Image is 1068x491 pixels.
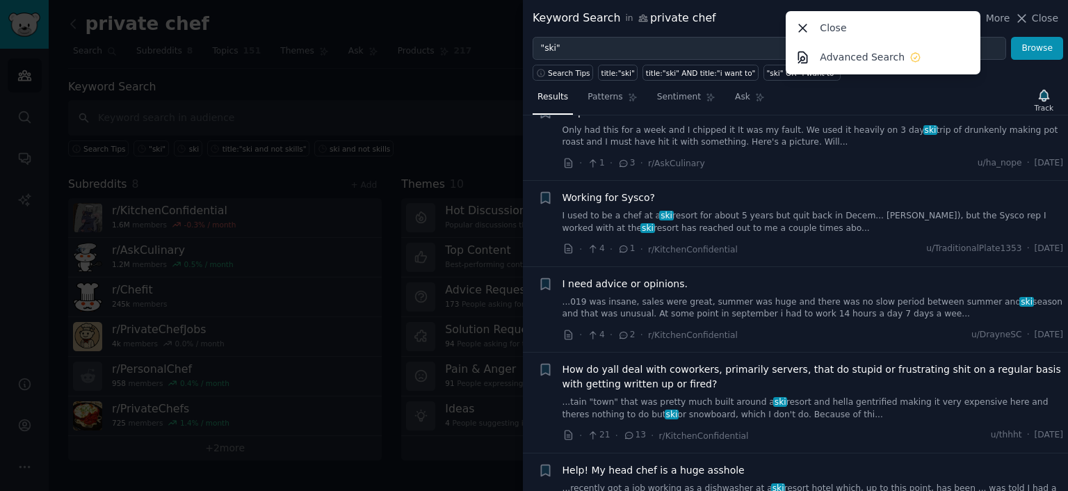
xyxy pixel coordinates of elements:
[820,50,905,65] p: Advanced Search
[1027,429,1030,442] span: ·
[610,156,613,170] span: ·
[971,11,1010,26] button: More
[640,156,643,170] span: ·
[640,242,643,257] span: ·
[588,91,622,104] span: Patterns
[587,243,604,255] span: 4
[1035,103,1053,113] div: Track
[533,86,573,115] a: Results
[533,10,716,27] div: Keyword Search private chef
[1032,11,1058,26] span: Close
[625,13,633,25] span: in
[766,68,837,78] div: "ski" OR "i want to"
[648,245,738,255] span: r/KitchenConfidential
[615,428,618,443] span: ·
[820,21,846,35] p: Close
[579,428,582,443] span: ·
[648,159,705,168] span: r/AskCulinary
[763,65,841,81] a: "ski" OR "i want to"
[563,362,1064,392] a: How do yall deal with coworkers, primarily servers, that do stupid or frustrating shit on a regul...
[652,86,720,115] a: Sentiment
[659,431,749,441] span: r/KitchenConfidential
[926,243,1021,255] span: u/TraditionalPlate1353
[665,410,679,419] span: ski
[563,396,1064,421] a: ...tain "town" that was pretty much built around askiresort and hella gentrified making it very e...
[657,91,701,104] span: Sentiment
[623,429,646,442] span: 13
[640,328,643,342] span: ·
[587,329,604,341] span: 4
[563,210,1064,234] a: I used to be a chef at askiresort for about 5 years but quit back in Decem... [PERSON_NAME]), but...
[923,125,937,135] span: ski
[773,397,787,407] span: ski
[563,124,1064,149] a: Only had this for a week and I chipped it It was my fault. We used it heavily on 3 dayskitrip of ...
[601,68,635,78] div: title:"ski"
[610,242,613,257] span: ·
[587,429,610,442] span: 21
[617,329,635,341] span: 2
[548,68,590,78] span: Search Tips
[788,42,978,72] a: Advanced Search
[563,296,1064,321] a: ...019 was insane, sales were great, summer was huge and there was no slow period between summer ...
[617,243,635,255] span: 1
[651,428,654,443] span: ·
[730,86,770,115] a: Ask
[587,157,604,170] span: 1
[1035,157,1063,170] span: [DATE]
[646,68,756,78] div: title:"ski" AND title:"i want to"
[1019,297,1033,307] span: ski
[579,242,582,257] span: ·
[640,223,654,233] span: ski
[617,157,635,170] span: 3
[648,330,738,340] span: r/KitchenConfidential
[579,156,582,170] span: ·
[1027,329,1030,341] span: ·
[579,328,582,342] span: ·
[563,463,745,478] a: Help! My head chef is a huge asshole
[1027,243,1030,255] span: ·
[1014,11,1058,26] button: Close
[533,65,593,81] button: Search Tips
[659,211,673,220] span: ski
[1011,37,1063,61] button: Browse
[1035,243,1063,255] span: [DATE]
[563,191,655,205] a: Working for Sysco?
[537,91,568,104] span: Results
[610,328,613,342] span: ·
[735,91,750,104] span: Ask
[1027,157,1030,170] span: ·
[563,277,688,291] a: I need advice or opinions.
[598,65,638,81] a: title:"ski"
[971,329,1022,341] span: u/DrayneSC
[986,11,1010,26] span: More
[1035,429,1063,442] span: [DATE]
[1035,329,1063,341] span: [DATE]
[978,157,1022,170] span: u/ha_nope
[991,429,1022,442] span: u/thhht
[583,86,642,115] a: Patterns
[533,37,1006,61] input: Try a keyword related to your business
[1030,86,1058,115] button: Track
[642,65,759,81] a: title:"ski" AND title:"i want to"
